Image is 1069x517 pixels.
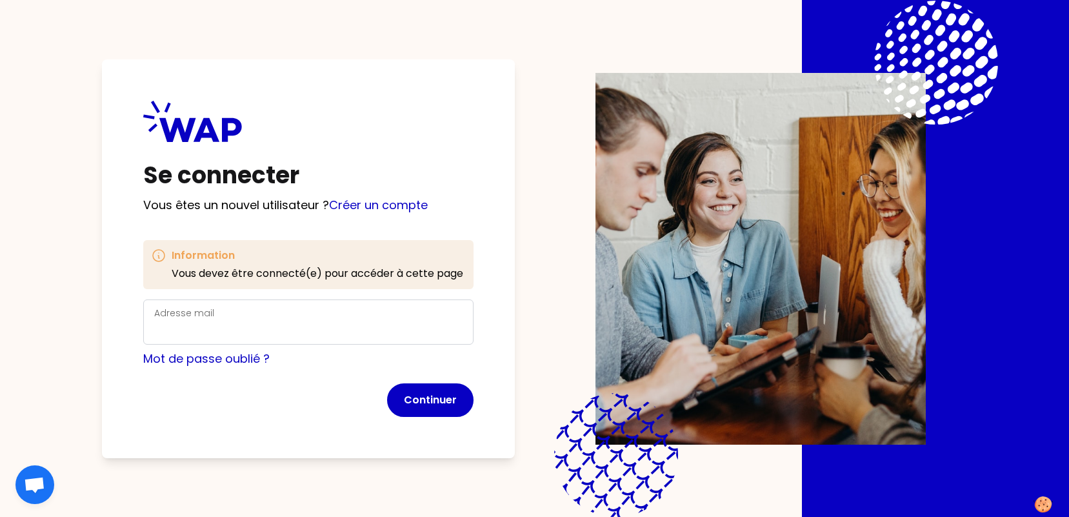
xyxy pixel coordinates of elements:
[143,196,474,214] p: Vous êtes un nouvel utilisateur ?
[172,266,463,281] p: Vous devez être connecté(e) pour accéder à cette page
[143,350,270,367] a: Mot de passe oublié ?
[143,163,474,188] h1: Se connecter
[15,465,54,504] div: Ouvrir le chat
[154,307,214,319] label: Adresse mail
[387,383,474,417] button: Continuer
[329,197,428,213] a: Créer un compte
[595,73,926,445] img: Description
[172,248,463,263] h3: Information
